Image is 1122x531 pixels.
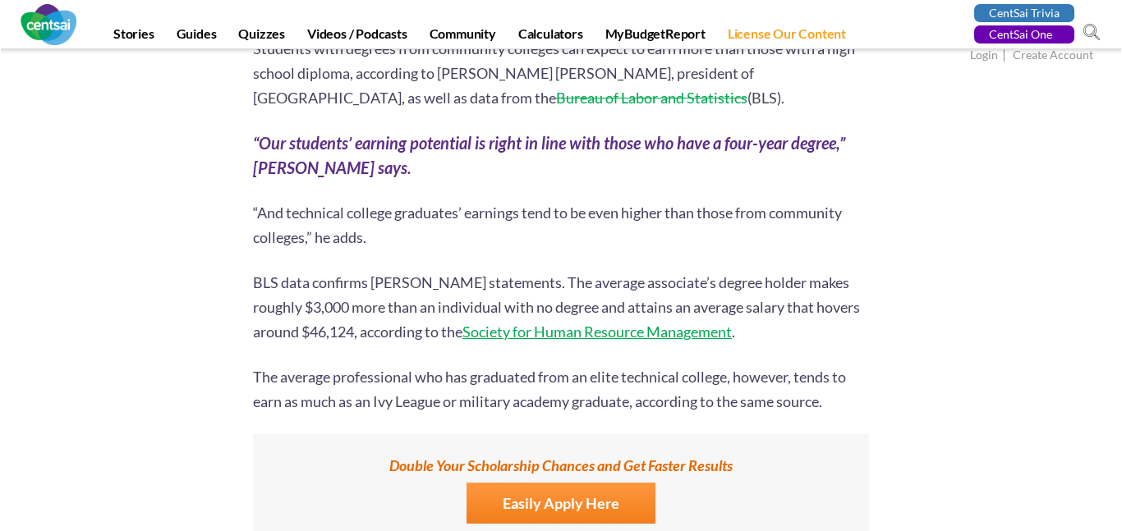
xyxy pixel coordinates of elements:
[253,200,869,249] p: “And technical college graduates’ earnings tend to be even higher than those from community colle...
[103,25,164,48] a: Stories
[556,89,747,107] a: Bureau of Labor and Statistics
[253,364,869,414] p: The average professional who has graduated from an elite technical college, however, tends to ear...
[21,4,76,45] img: CentSai
[420,25,506,48] a: Community
[718,25,856,48] a: License Our Content
[261,453,861,478] label: Double Your Scholarship Chances and Get Faster Results
[1000,46,1010,65] span: |
[974,25,1074,43] a: CentSai One
[467,483,655,524] a: Easily Apply Here
[253,36,869,110] p: Students with degrees from community colleges can expect to earn more than those with a high scho...
[297,25,417,48] a: Videos / Podcasts
[167,25,227,48] a: Guides
[228,25,295,48] a: Quizzes
[253,133,845,177] em: “Our students’ earning potential is right in line with those who have a four-year degree,” [PERSO...
[462,323,732,341] a: Society for Human Resource Management
[253,270,869,344] p: BLS data confirms [PERSON_NAME] statements. The average associate’s degree holder makes roughly $...
[508,25,593,48] a: Calculators
[1013,48,1093,65] a: Create Account
[974,4,1074,22] a: CentSai Trivia
[595,25,715,48] a: MyBudgetReport
[970,48,998,65] a: Login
